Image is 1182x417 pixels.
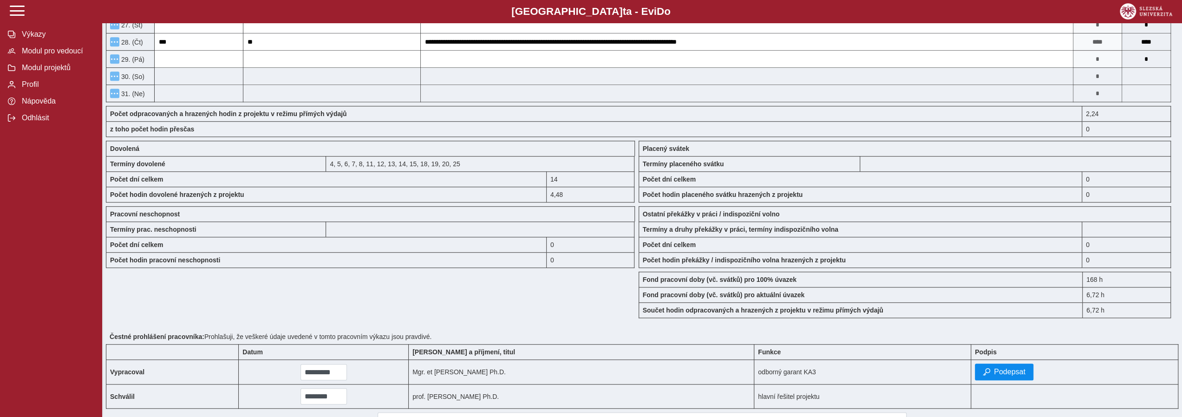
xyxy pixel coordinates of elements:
span: o [664,6,671,17]
b: Fond pracovní doby (vč. svátků) pro 100% úvazek [643,276,797,283]
b: Placený svátek [643,145,689,152]
button: Menu [110,89,119,98]
span: Nápověda [19,97,94,105]
button: Menu [110,20,119,29]
img: logo_web_su.png [1120,3,1172,20]
b: Termíny placeného svátku [643,160,724,168]
span: Modul projektů [19,64,94,72]
b: Počet dní celkem [110,176,163,183]
b: Počet hodin dovolené hrazených z projektu [110,191,244,198]
b: [PERSON_NAME] a příjmení, titul [412,348,515,356]
b: Počet hodin placeného svátku hrazených z projektu [643,191,803,198]
td: odborný garant KA3 [754,360,971,384]
span: t [622,6,626,17]
div: 4,48 [547,187,635,202]
span: 29. (Pá) [119,56,144,63]
td: prof. [PERSON_NAME] Ph.D. [409,384,754,409]
b: Počet hodin překážky / indispozičního volna hrazených z projektu [643,256,846,264]
div: 168 h [1082,272,1171,287]
div: 0 [1082,171,1171,187]
b: Počet dní celkem [643,241,696,248]
b: Pracovní neschopnost [110,210,180,218]
div: 2,24 [1082,106,1171,121]
div: 0 [1082,187,1171,202]
div: 6,72 h [1082,302,1171,318]
b: Termíny dovolené [110,160,165,168]
span: D [657,6,664,17]
div: 0 [1082,237,1171,252]
button: Podepsat [975,364,1033,380]
div: 6,72 h [1082,287,1171,302]
b: Počet hodin pracovní neschopnosti [110,256,220,264]
b: Funkce [758,348,781,356]
div: 0 [1082,121,1171,137]
span: 31. (Ne) [119,90,145,98]
div: 4, 5, 6, 7, 8, 11, 12, 13, 14, 15, 18, 19, 20, 25 [326,156,634,171]
div: 0 [547,237,635,252]
b: Součet hodin odpracovaných a hrazených z projektu v režimu přímých výdajů [643,306,883,314]
button: Menu [110,72,119,81]
div: Prohlašuji, že veškeré údaje uvedené v tomto pracovním výkazu jsou pravdivé. [106,329,1178,344]
b: z toho počet hodin přesčas [110,125,194,133]
button: Menu [110,54,119,64]
b: Vypracoval [110,368,144,376]
span: Odhlásit [19,114,94,122]
b: Termíny a druhy překážky v práci, termíny indispozičního volna [643,226,838,233]
b: Fond pracovní doby (vč. svátků) pro aktuální úvazek [643,291,805,299]
div: 14 [547,171,635,187]
b: Počet dní celkem [110,241,163,248]
b: Datum [242,348,263,356]
td: Mgr. et [PERSON_NAME] Ph.D. [409,360,754,384]
span: Modul pro vedoucí [19,47,94,55]
b: Ostatní překážky v práci / indispoziční volno [643,210,780,218]
b: Termíny prac. neschopnosti [110,226,196,233]
b: Schválil [110,393,135,400]
b: [GEOGRAPHIC_DATA] a - Evi [28,6,1154,18]
span: Profil [19,80,94,89]
div: 0 [1082,252,1171,268]
span: 27. (St) [119,21,143,29]
b: Čestné prohlášení pracovníka: [110,333,204,340]
span: 28. (Čt) [119,39,143,46]
span: Výkazy [19,30,94,39]
b: Podpis [975,348,997,356]
td: hlavní řešitel projektu [754,384,971,409]
b: Dovolená [110,145,139,152]
div: 0 [547,252,635,268]
b: Počet odpracovaných a hrazených hodin z projektu v režimu přímých výdajů [110,110,347,117]
span: Podepsat [994,368,1025,376]
b: Počet dní celkem [643,176,696,183]
button: Menu [110,37,119,46]
span: 30. (So) [119,73,144,80]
